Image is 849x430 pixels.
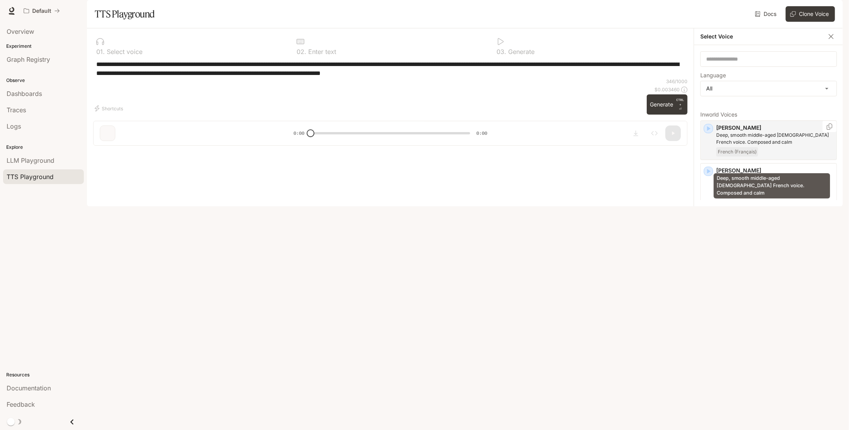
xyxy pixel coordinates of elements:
[786,6,835,22] button: Clone Voice
[507,49,535,55] p: Generate
[20,3,63,19] button: All workspaces
[676,97,685,107] p: CTRL +
[297,49,306,55] p: 0 2 .
[700,112,837,117] p: Inworld Voices
[647,94,688,115] button: GenerateCTRL +⏎
[754,6,780,22] a: Docs
[701,81,837,96] div: All
[716,167,833,174] p: [PERSON_NAME]
[655,86,680,93] p: $ 0.003460
[306,49,336,55] p: Enter text
[700,73,726,78] p: Language
[95,6,155,22] h1: TTS Playground
[93,102,126,115] button: Shortcuts
[714,173,830,198] div: Deep, smooth middle-aged [DEMOGRAPHIC_DATA] French voice. Composed and calm
[716,147,758,157] span: French (Français)
[826,124,833,130] button: Copy Voice ID
[716,124,833,132] p: [PERSON_NAME]
[497,49,507,55] p: 0 3 .
[32,8,51,14] p: Default
[666,78,688,85] p: 346 / 1000
[96,49,105,55] p: 0 1 .
[676,97,685,111] p: ⏎
[105,49,142,55] p: Select voice
[716,132,833,146] p: Deep, smooth middle-aged male French voice. Composed and calm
